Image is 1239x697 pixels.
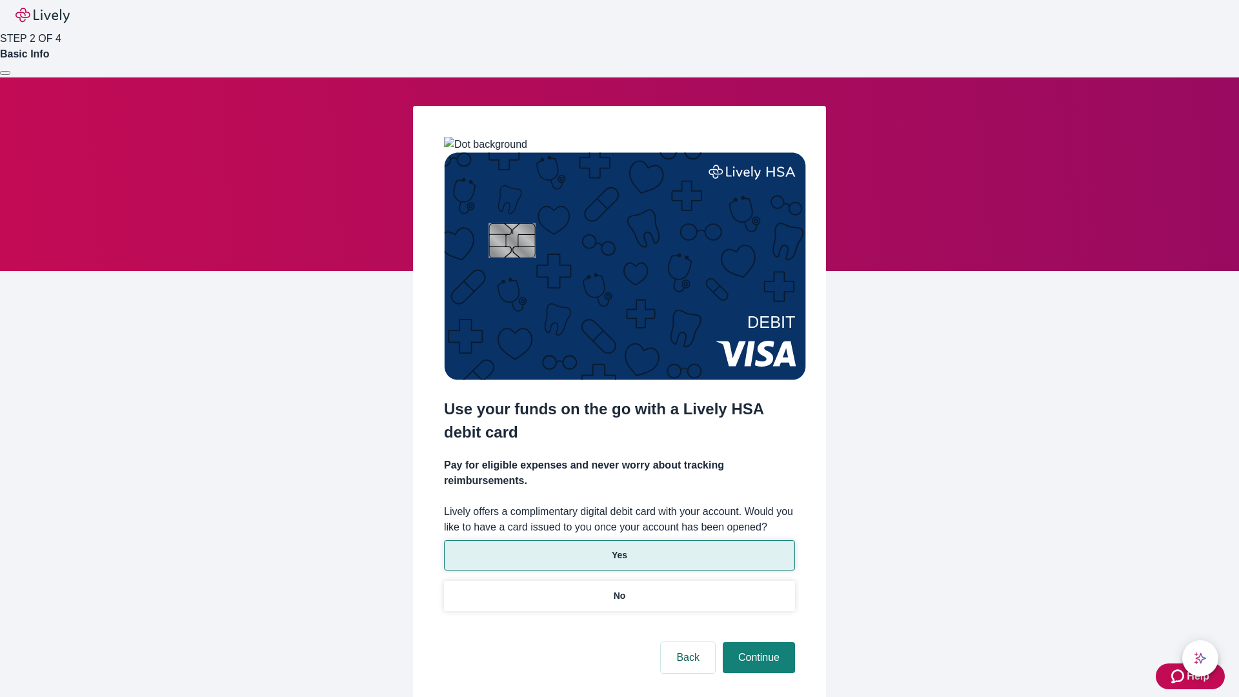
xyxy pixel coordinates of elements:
[15,8,70,23] img: Lively
[444,540,795,571] button: Yes
[444,504,795,535] label: Lively offers a complimentary digital debit card with your account. Would you like to have a card...
[444,581,795,611] button: No
[612,549,627,562] p: Yes
[444,137,527,152] img: Dot background
[444,458,795,489] h4: Pay for eligible expenses and never worry about tracking reimbursements.
[1194,652,1207,665] svg: Lively AI Assistant
[1182,640,1218,676] button: chat
[614,589,626,603] p: No
[661,642,715,673] button: Back
[1187,669,1209,684] span: Help
[723,642,795,673] button: Continue
[1171,669,1187,684] svg: Zendesk support icon
[444,152,806,380] img: Debit card
[444,398,795,444] h2: Use your funds on the go with a Lively HSA debit card
[1156,663,1225,689] button: Zendesk support iconHelp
